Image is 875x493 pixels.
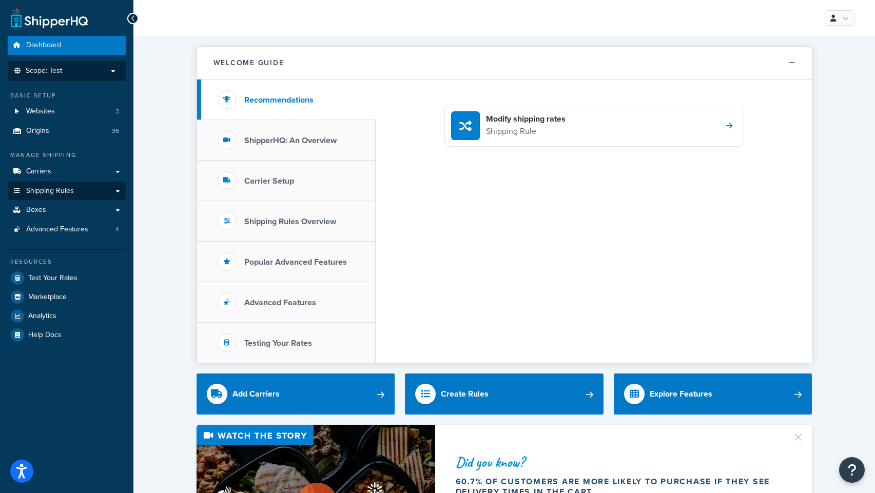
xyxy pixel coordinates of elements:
div: Explore Features [650,387,712,401]
div: Manage Shipping [8,151,126,160]
h2: Welcome Guide [213,59,284,67]
span: Shipping Rules [26,187,74,195]
h3: Shipping Rules Overview [244,217,336,226]
li: Advanced Features [8,220,126,239]
div: Did you know? [456,455,780,469]
li: Origins [8,122,126,141]
a: Add Carriers [197,373,395,415]
a: Advanced Features4 [8,220,126,239]
h3: Recommendations [244,95,314,105]
span: Carriers [26,167,51,176]
div: Basic Setup [8,91,126,100]
a: Create Rules [405,373,604,415]
button: Open Resource Center [839,457,865,483]
div: Add Carriers [232,387,280,401]
div: Create Rules [441,387,489,401]
p: Shipping Rule [486,125,566,138]
span: Test Your Rates [28,274,77,283]
span: 4 [115,225,119,234]
h4: Modify shipping rates [486,113,566,125]
a: Explore Features [614,373,812,415]
h3: Popular Advanced Features [244,258,347,267]
a: Analytics [8,307,126,325]
span: 3 [115,107,119,116]
span: Boxes [26,206,46,214]
h3: Carrier Setup [244,176,294,186]
a: Boxes [8,201,126,220]
span: Websites [26,107,55,116]
h3: Testing Your Rates [244,339,312,348]
a: Dashboard [8,36,126,55]
a: Help Docs [8,326,126,344]
span: Marketplace [28,293,67,302]
a: Websites3 [8,102,126,121]
h3: ShipperHQ: An Overview [244,136,337,145]
span: Scope: Test [26,67,62,75]
a: Carriers [8,162,126,181]
a: Marketplace [8,288,126,306]
span: Help Docs [28,331,62,340]
li: Websites [8,102,126,121]
span: Advanced Features [26,225,88,234]
span: 36 [112,127,119,135]
button: Welcome Guide [197,47,812,80]
a: Shipping Rules [8,182,126,201]
span: Dashboard [26,41,61,50]
div: Resources [8,258,126,266]
span: Origins [26,127,49,135]
span: Analytics [28,312,56,321]
a: Origins36 [8,122,126,141]
a: Test Your Rates [8,269,126,287]
h3: Advanced Features [244,298,316,307]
